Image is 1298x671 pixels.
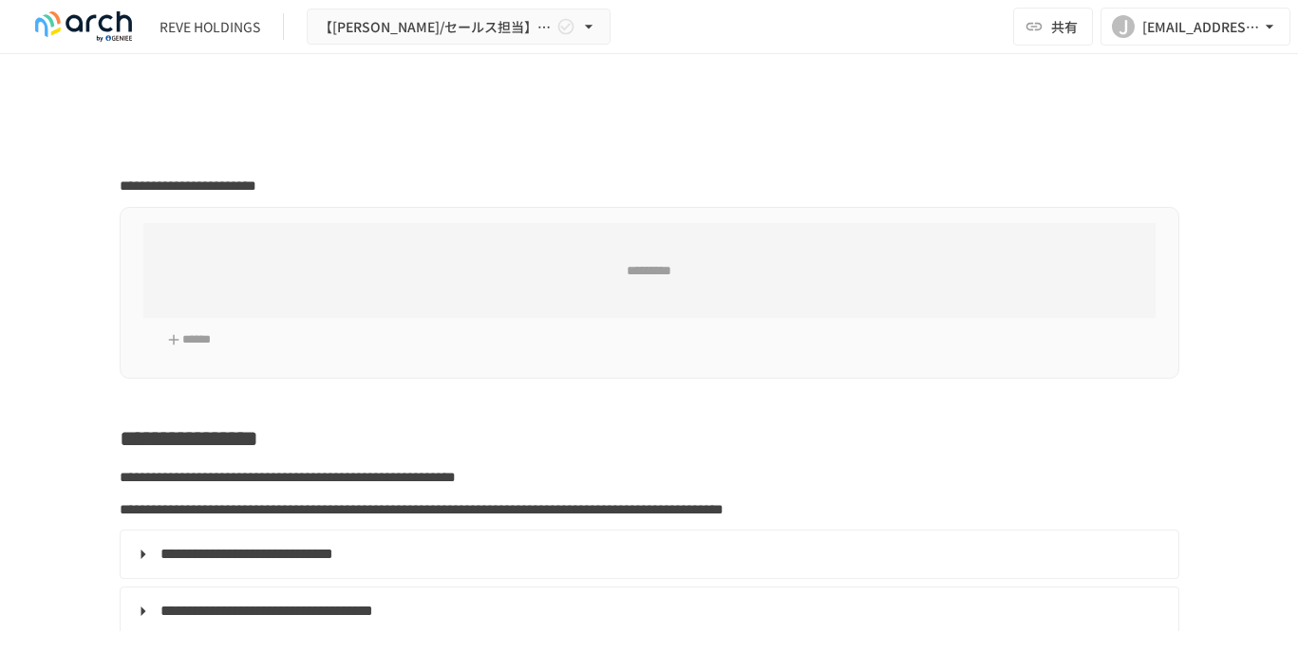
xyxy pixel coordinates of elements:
[307,9,611,46] button: 【[PERSON_NAME]/セールス担当】REVE HOLDINGS様_初期設定サポート
[1051,16,1078,37] span: 共有
[160,17,260,37] div: REVE HOLDINGS
[319,15,553,39] span: 【[PERSON_NAME]/セールス担当】REVE HOLDINGS様_初期設定サポート
[1100,8,1290,46] button: J[EMAIL_ADDRESS][DOMAIN_NAME]
[23,11,144,42] img: logo-default@2x-9cf2c760.svg
[1142,15,1260,39] div: [EMAIL_ADDRESS][DOMAIN_NAME]
[1112,15,1135,38] div: J
[1013,8,1093,46] button: 共有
